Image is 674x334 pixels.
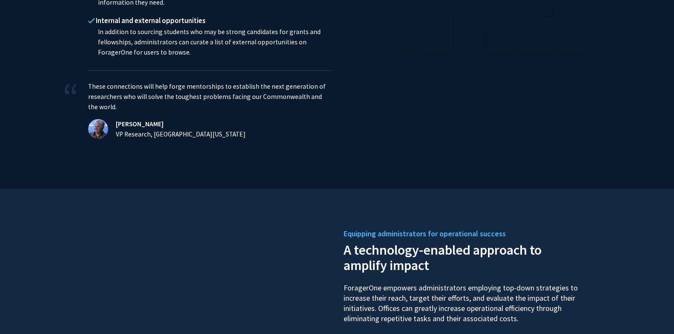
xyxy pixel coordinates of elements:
p: In addition to sourcing students who may be strong candidates for grants and fellowships, adminis... [88,27,331,58]
h4: Internal and external opportunities [88,16,331,25]
img: Lisa Cassis [88,119,108,139]
h4: [PERSON_NAME] [109,119,331,129]
p: ForagerOne empowers administrators employing top-down strategies to increase their reach, target ... [344,275,586,324]
h2: A technology-enabled approach to amplify impact [344,240,586,273]
p: These connections will help forge mentorships to establish the next generation of researchers who... [88,81,331,112]
p: VP Research, [GEOGRAPHIC_DATA][US_STATE] [109,129,331,139]
iframe: Chat [6,296,36,328]
h5: Equipping administrators for operational success [344,227,586,240]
